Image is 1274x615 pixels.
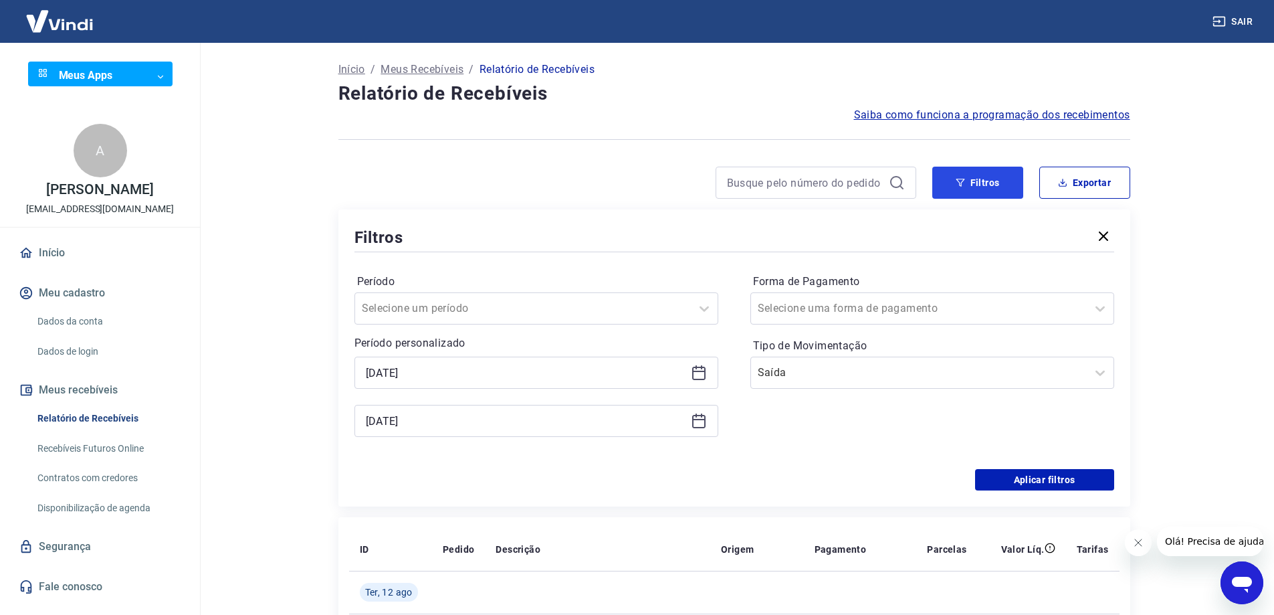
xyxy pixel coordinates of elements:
span: Ter, 12 ago [365,586,413,599]
p: / [469,62,473,78]
a: Início [338,62,365,78]
p: / [370,62,375,78]
p: Pedido [443,543,474,556]
p: [PERSON_NAME] [46,183,153,197]
span: Olá! Precisa de ajuda? [8,9,112,20]
p: Relatório de Recebíveis [480,62,595,78]
button: Meu cadastro [16,278,184,308]
label: Forma de Pagamento [753,274,1111,290]
a: Saiba como funciona a programação dos recebimentos [854,107,1130,123]
button: Aplicar filtros [975,469,1114,491]
input: Busque pelo número do pedido [727,173,883,193]
a: Meus Recebíveis [381,62,463,78]
p: Tarifas [1077,543,1109,556]
iframe: Mensagem da empresa [1157,527,1263,556]
h5: Filtros [354,227,404,248]
label: Tipo de Movimentação [753,338,1111,354]
p: ID [360,543,369,556]
h4: Relatório de Recebíveis [338,80,1130,107]
label: Período [357,274,716,290]
a: Recebíveis Futuros Online [32,435,184,462]
p: Valor Líq. [1001,543,1045,556]
img: Vindi [16,1,103,41]
button: Meus recebíveis [16,375,184,405]
p: Pagamento [815,543,867,556]
iframe: Botão para abrir a janela de mensagens [1220,561,1263,604]
a: Dados de login [32,338,184,365]
div: A [74,124,127,177]
a: Início [16,238,184,268]
iframe: Fechar mensagem [1125,529,1152,556]
a: Relatório de Recebíveis [32,405,184,432]
button: Exportar [1039,167,1130,199]
p: Período personalizado [354,335,718,351]
a: Fale conosco [16,572,184,602]
a: Segurança [16,532,184,561]
p: [EMAIL_ADDRESS][DOMAIN_NAME] [26,202,174,216]
p: Parcelas [927,543,966,556]
a: Dados da conta [32,308,184,335]
button: Sair [1210,9,1258,34]
input: Data inicial [366,363,685,383]
a: Disponibilização de agenda [32,495,184,522]
p: Origem [721,543,754,556]
input: Data final [366,411,685,431]
a: Contratos com credores [32,464,184,492]
button: Filtros [932,167,1023,199]
p: Descrição [496,543,540,556]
